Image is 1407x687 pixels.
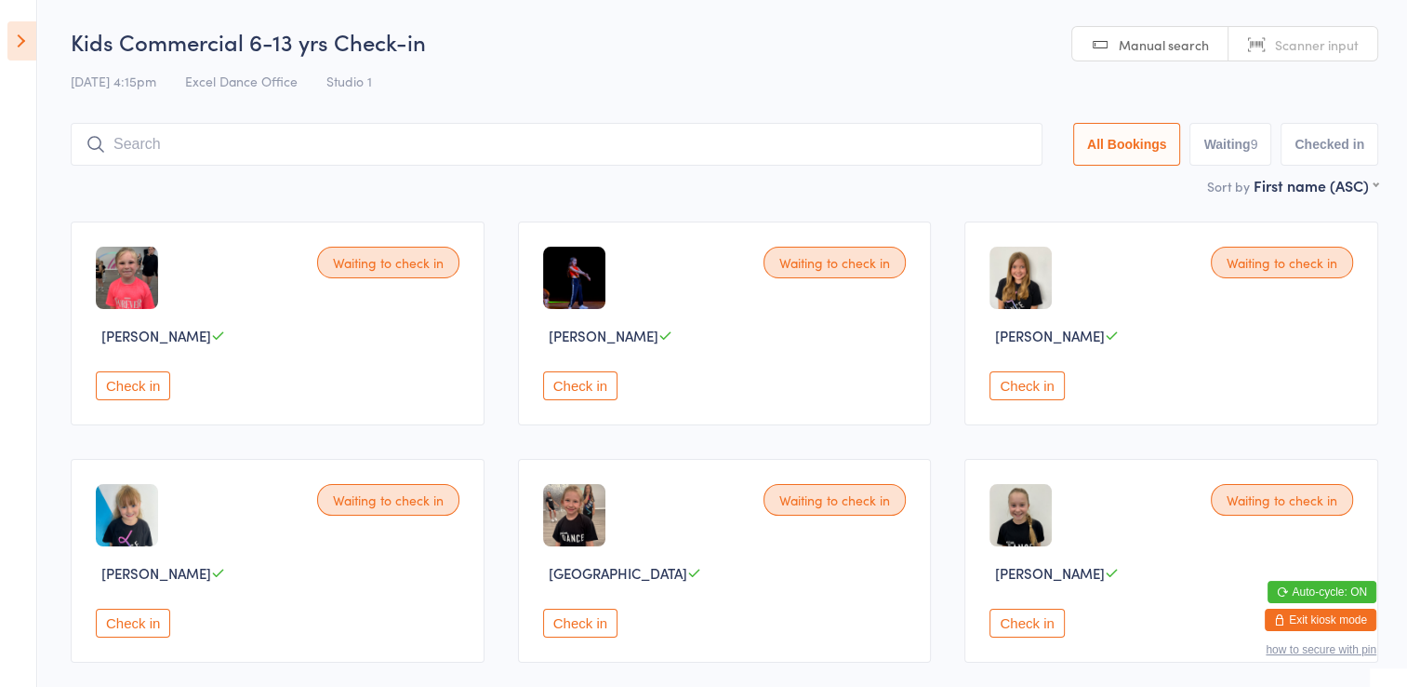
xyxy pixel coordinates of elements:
button: Waiting9 [1189,123,1271,166]
img: image1729000706.png [989,484,1052,546]
div: Waiting to check in [317,484,459,516]
button: Check in [989,371,1064,400]
span: [GEOGRAPHIC_DATA] [549,563,687,583]
span: Manual search [1119,35,1209,54]
span: Excel Dance Office [185,72,298,90]
button: Check in [96,371,170,400]
div: First name (ASC) [1254,175,1378,195]
span: [PERSON_NAME] [549,326,658,345]
img: image1700577197.png [543,247,605,309]
div: Waiting to check in [1211,247,1353,278]
h2: Kids Commercial 6-13 yrs Check-in [71,26,1378,57]
img: image1751988203.png [543,484,605,546]
button: Check in [543,371,617,400]
button: Checked in [1281,123,1378,166]
button: Check in [543,609,617,638]
div: Waiting to check in [1211,484,1353,516]
img: image1692117684.png [989,247,1052,309]
button: how to secure with pin [1266,643,1376,656]
span: [PERSON_NAME] [101,326,211,345]
button: All Bookings [1073,123,1181,166]
span: [PERSON_NAME] [995,326,1105,345]
span: Scanner input [1275,35,1359,54]
div: Waiting to check in [317,247,459,278]
input: Search [71,123,1042,166]
div: Waiting to check in [763,484,906,516]
button: Check in [96,609,170,638]
button: Auto-cycle: ON [1268,581,1376,603]
span: [PERSON_NAME] [995,563,1105,583]
button: Exit kiosk mode [1265,609,1376,631]
span: Studio 1 [326,72,372,90]
div: 9 [1251,137,1258,152]
img: image1722271364.png [96,247,158,309]
span: [PERSON_NAME] [101,563,211,583]
label: Sort by [1207,177,1250,195]
button: Check in [989,609,1064,638]
span: [DATE] 4:15pm [71,72,156,90]
div: Waiting to check in [763,247,906,278]
img: image1652198469.png [96,484,158,546]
